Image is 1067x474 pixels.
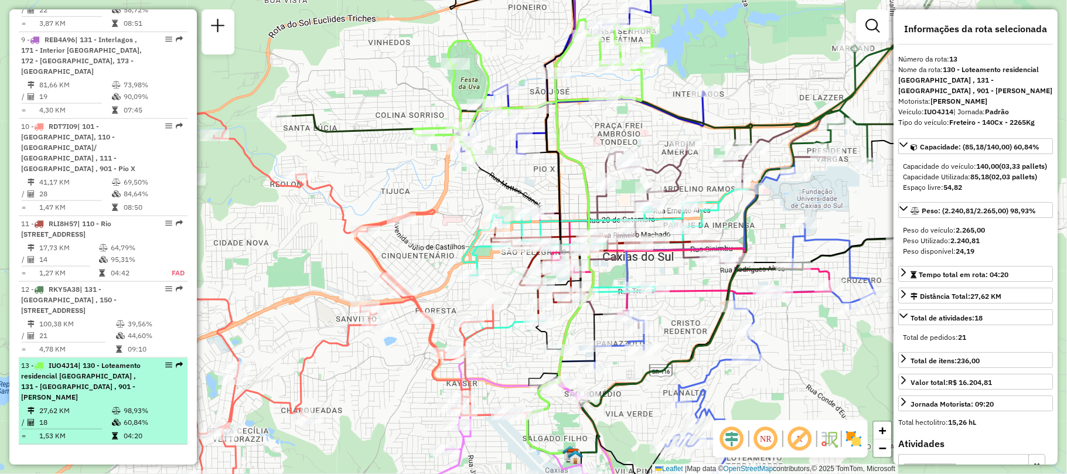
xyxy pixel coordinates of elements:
[123,104,182,116] td: 07:45
[21,122,135,173] span: | 101 - [GEOGRAPHIC_DATA], 110 - [GEOGRAPHIC_DATA]/ [GEOGRAPHIC_DATA] , 111 - [GEOGRAPHIC_DATA] ,...
[49,122,77,131] span: RDT7I09
[49,219,77,228] span: RLI8H57
[21,219,111,238] span: 11 -
[718,425,746,453] span: Ocultar deslocamento
[655,465,683,473] a: Leaflet
[861,14,884,37] a: Exibir filtros
[985,107,1009,116] strong: Padrão
[21,417,27,428] td: /
[112,204,118,211] i: Tempo total em rota
[123,430,182,442] td: 04:20
[39,417,111,428] td: 18
[956,226,985,234] strong: 2.265,00
[903,226,985,234] span: Peso do veículo:
[39,18,111,29] td: 3,87 KM
[49,285,80,294] span: RKY5A38
[39,188,111,200] td: 28
[28,320,35,328] i: Distância Total
[112,190,121,197] i: % de utilização da cubagem
[176,285,183,292] em: Rota exportada
[39,267,98,279] td: 1,27 KM
[724,465,773,473] a: OpenStreetMap
[116,320,125,328] i: % de utilização do peso
[898,138,1053,154] a: Capacidade: (85,18/140,00) 60,84%
[28,179,35,186] i: Distância Total
[21,188,27,200] td: /
[21,430,27,442] td: =
[568,449,583,465] img: CDD Caxias
[950,236,980,245] strong: 2.240,81
[874,439,891,457] a: Zoom out
[21,285,117,315] span: 12 -
[953,107,1009,116] span: | Jornada:
[123,79,182,91] td: 73,98%
[786,425,814,453] span: Exibir rótulo
[911,399,994,410] div: Jornada Motorista: 09:20
[28,6,35,13] i: Total de Atividades
[563,445,578,461] img: ZUMPY
[28,244,35,251] i: Distância Total
[989,172,1037,181] strong: (02,03 pallets)
[123,202,182,213] td: 08:50
[566,448,581,463] img: CDD Caxias
[123,18,182,29] td: 08:51
[28,93,35,100] i: Total de Atividades
[903,246,1048,257] div: Peso disponível:
[112,407,121,414] i: % de utilização do peso
[844,429,863,448] img: Exibir/Ocultar setores
[898,156,1053,197] div: Capacidade: (85,18/140,00) 60,84%
[898,374,1053,390] a: Valor total:R$ 16.204,81
[116,332,125,339] i: % de utilização da cubagem
[21,267,27,279] td: =
[176,362,183,369] em: Rota exportada
[924,107,953,116] strong: IUO4J14
[898,54,1053,64] div: Número da rota:
[21,18,27,29] td: =
[176,220,183,227] em: Rota exportada
[99,256,108,263] i: % de utilização da cubagem
[112,81,121,88] i: % de utilização do peso
[903,236,1048,246] div: Peso Utilizado:
[948,418,976,427] strong: 15,26 hL
[123,91,182,103] td: 90,09%
[159,267,185,279] td: FAD
[949,118,1035,127] strong: Freteiro - 140Cx - 2265Kg
[919,270,1008,279] span: Tempo total em rota: 04:20
[911,377,992,388] div: Valor total:
[45,35,75,44] span: REB4A96
[879,423,887,438] span: +
[898,23,1053,35] h4: Informações da rota selecionada
[898,352,1053,368] a: Total de itens:236,00
[99,244,108,251] i: % de utilização do peso
[165,285,172,292] em: Opções
[898,96,1053,107] div: Motorista:
[176,122,183,129] em: Rota exportada
[949,54,957,63] strong: 13
[21,343,27,355] td: =
[39,254,98,265] td: 14
[49,361,78,370] span: IUO4J14
[898,266,1053,282] a: Tempo total em rota: 04:20
[898,117,1053,128] div: Tipo do veículo:
[898,220,1053,261] div: Peso: (2.240,81/2.265,00) 98,93%
[39,343,115,355] td: 4,78 KM
[110,254,159,265] td: 95,31%
[652,464,898,474] div: Map data © contributors,© 2025 TomTom, Microsoft
[903,182,1048,193] div: Espaço livre:
[112,107,118,114] i: Tempo total em rota
[903,332,1048,343] div: Total de pedidos:
[28,81,35,88] i: Distância Total
[110,242,159,254] td: 64,79%
[21,104,27,116] td: =
[165,362,172,369] em: Opções
[874,422,891,439] a: Zoom in
[39,430,111,442] td: 1,53 KM
[898,65,1052,95] strong: 130 - Loteamento residencial [GEOGRAPHIC_DATA] , 131 - [GEOGRAPHIC_DATA] , 901 - [PERSON_NAME]
[911,291,1001,302] div: Distância Total:
[21,330,27,342] td: /
[958,333,966,342] strong: 21
[123,405,182,417] td: 98,93%
[39,104,111,116] td: 4,30 KM
[898,64,1053,96] div: Nome da rota:
[165,122,172,129] em: Opções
